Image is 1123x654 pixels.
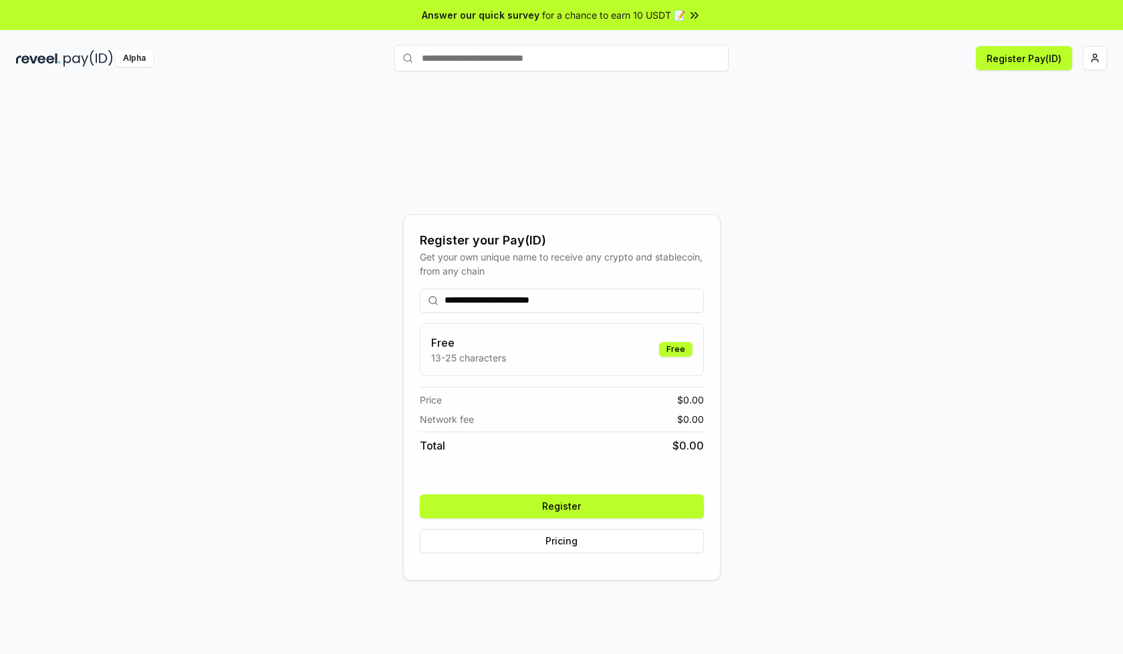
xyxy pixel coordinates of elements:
button: Register [420,494,704,518]
p: 13-25 characters [431,351,506,365]
div: Get your own unique name to receive any crypto and stablecoin, from any chain [420,250,704,278]
button: Pricing [420,529,704,553]
span: Answer our quick survey [422,8,539,22]
span: $ 0.00 [677,393,704,407]
button: Register Pay(ID) [976,46,1072,70]
img: pay_id [64,50,113,67]
span: Price [420,393,442,407]
span: Network fee [420,412,474,426]
div: Register your Pay(ID) [420,231,704,250]
span: $ 0.00 [672,438,704,454]
span: $ 0.00 [677,412,704,426]
span: Total [420,438,445,454]
span: for a chance to earn 10 USDT 📝 [542,8,685,22]
h3: Free [431,335,506,351]
img: reveel_dark [16,50,61,67]
div: Alpha [116,50,153,67]
div: Free [659,342,693,357]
